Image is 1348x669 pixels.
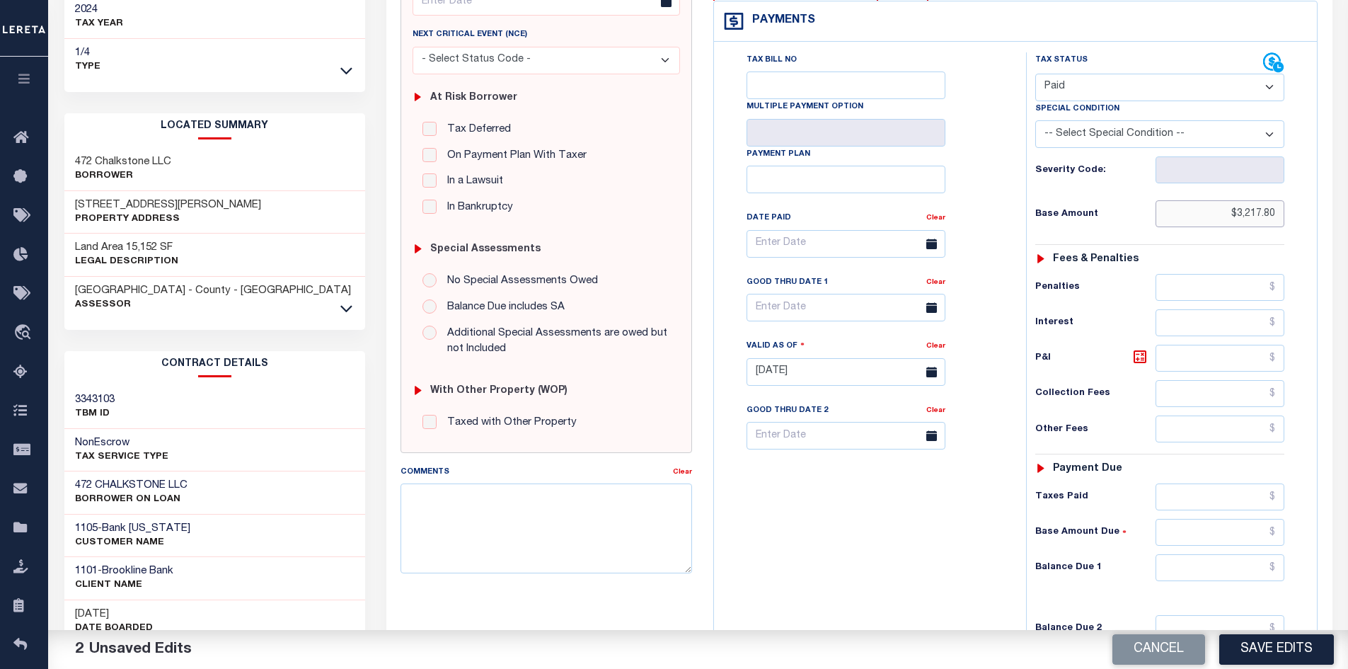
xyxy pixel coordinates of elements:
input: $ [1156,484,1285,510]
input: $ [1156,519,1285,546]
span: 1105 [75,523,98,534]
input: $ [1156,416,1285,442]
input: $ [1156,274,1285,301]
a: Clear [926,407,945,414]
label: On Payment Plan With Taxer [440,148,587,164]
label: Taxed with Other Property [440,415,577,431]
h6: Severity Code: [1035,165,1155,176]
h3: 1/4 [75,46,100,60]
input: Enter Date [747,422,945,450]
span: 1101 [75,566,98,576]
p: Type [75,60,100,74]
input: $ [1156,309,1285,336]
h2: CONTRACT details [64,351,366,377]
p: Date Boarded [75,622,153,636]
label: Comments [401,467,449,479]
label: Date Paid [747,212,791,224]
p: Assessor [75,298,351,312]
input: Enter Date [747,358,945,386]
a: Clear [926,279,945,286]
label: Good Thru Date 2 [747,405,828,417]
h6: P&I [1035,348,1155,368]
p: Legal Description [75,255,178,269]
label: Tax Bill No [747,55,797,67]
label: Balance Due includes SA [440,299,565,316]
h6: Penalties [1035,282,1155,293]
span: Brookline Bank [102,566,173,576]
h6: Base Amount [1035,209,1155,220]
label: In Bankruptcy [440,200,513,216]
label: Payment Plan [747,149,810,161]
p: CLIENT Name [75,578,173,593]
input: $ [1156,345,1285,372]
button: Save Edits [1219,634,1334,665]
p: TBM ID [75,407,115,421]
h6: Collection Fees [1035,388,1155,399]
p: BORROWER ON LOAN [75,493,188,507]
h3: [GEOGRAPHIC_DATA] - County - [GEOGRAPHIC_DATA] [75,284,351,298]
h3: 472 CHALKSTONE LLC [75,479,188,493]
span: Unsaved Edits [89,642,192,657]
h3: 472 Chalkstone LLC [75,155,171,169]
h3: - [75,522,190,536]
label: No Special Assessments Owed [440,273,598,290]
h6: with Other Property (WOP) [430,385,568,397]
h3: - [75,564,173,578]
p: CUSTOMER Name [75,536,190,550]
span: 2 [75,642,83,657]
label: Special Condition [1035,103,1119,115]
input: $ [1156,200,1285,227]
input: $ [1156,380,1285,407]
h6: Payment due [1053,463,1122,475]
label: Valid as Of [747,339,805,353]
h6: Base Amount Due [1035,527,1155,538]
h3: 3343103 [75,393,115,407]
i: travel_explore [13,324,36,343]
h6: Fees & Penalties [1053,253,1139,265]
h4: Payments [745,14,815,28]
label: Additional Special Assessments are owed but not Included [440,326,670,358]
label: Good Thru Date 1 [747,277,828,289]
h6: At Risk Borrower [430,92,517,104]
label: Tax Status [1035,55,1088,67]
h6: Special Assessments [430,244,541,256]
input: $ [1156,615,1285,642]
a: Clear [926,343,945,350]
h3: [DATE] [75,607,153,622]
label: In a Lawsuit [440,173,503,190]
a: Clear [673,469,692,476]
p: Borrower [75,169,171,183]
label: Multiple Payment Option [747,101,863,113]
h3: NonEscrow [75,436,168,450]
input: $ [1156,554,1285,581]
h6: Balance Due 2 [1035,623,1155,634]
label: Tax Deferred [440,122,511,138]
h3: 2024 [75,3,123,17]
h2: LOCATED SUMMARY [64,113,366,139]
p: Tax Service Type [75,450,168,464]
p: TAX YEAR [75,17,123,31]
h3: [STREET_ADDRESS][PERSON_NAME] [75,198,261,212]
p: Property Address [75,212,261,227]
button: Cancel [1112,634,1205,665]
input: Enter Date [747,230,945,258]
h6: Interest [1035,317,1155,328]
h3: Land Area 15,152 SF [75,241,178,255]
h6: Taxes Paid [1035,491,1155,503]
span: Bank [US_STATE] [102,523,190,534]
h6: Other Fees [1035,424,1155,435]
h6: Balance Due 1 [1035,562,1155,573]
label: Next Critical Event (NCE) [413,29,527,41]
a: Clear [926,215,945,222]
input: Enter Date [747,294,945,321]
